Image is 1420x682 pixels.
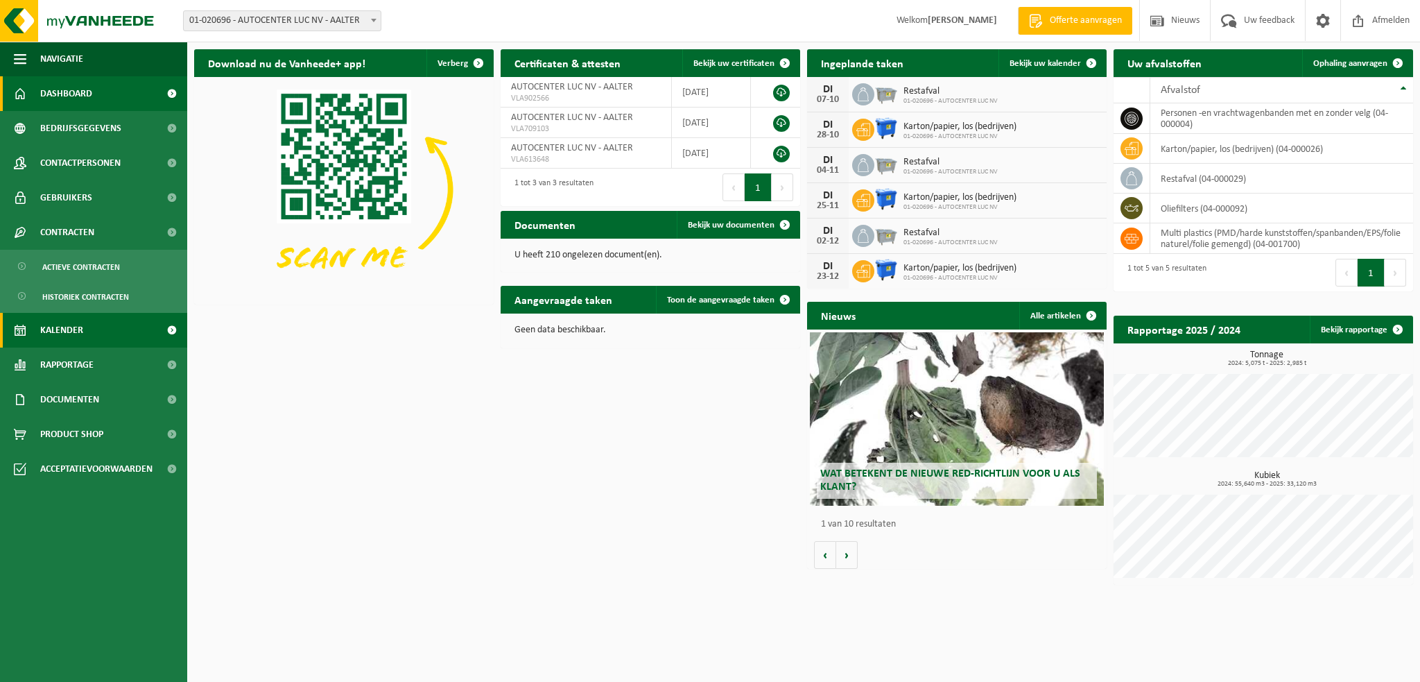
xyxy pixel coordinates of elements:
span: Ophaling aanvragen [1313,59,1387,68]
span: Gebruikers [40,180,92,215]
span: 01-020696 - AUTOCENTER LUC NV [903,239,998,247]
a: Bekijk uw certificaten [682,49,799,77]
a: Actieve contracten [3,253,184,280]
span: Karton/papier, los (bedrijven) [903,192,1016,203]
h2: Documenten [501,211,589,238]
div: 1 tot 3 van 3 resultaten [508,172,594,203]
h3: Tonnage [1120,350,1413,367]
span: Afvalstof [1161,85,1200,96]
span: AUTOCENTER LUC NV - AALTER [511,82,633,92]
span: 2024: 55,640 m3 - 2025: 33,120 m3 [1120,481,1413,488]
a: Wat betekent de nieuwe RED-richtlijn voor u als klant? [810,332,1103,506]
span: Historiek contracten [42,284,129,310]
img: WB-1100-HPE-BE-01 [874,117,898,140]
span: 2024: 5,075 t - 2025: 2,985 t [1120,360,1413,367]
div: 04-11 [814,166,842,176]
span: 01-020696 - AUTOCENTER LUC NV [903,133,1016,141]
span: Actieve contracten [42,254,120,280]
h2: Download nu de Vanheede+ app! [194,49,379,76]
div: 25-11 [814,201,842,211]
div: 28-10 [814,130,842,140]
a: Bekijk uw documenten [677,211,799,239]
div: DI [814,190,842,201]
span: Restafval [903,86,998,97]
div: DI [814,155,842,166]
span: Navigatie [40,42,83,76]
div: 02-12 [814,237,842,246]
span: VLA902566 [511,93,661,104]
span: VLA709103 [511,123,661,135]
div: DI [814,84,842,95]
button: Volgende [836,541,858,569]
h2: Nieuws [807,302,869,329]
span: VLA613648 [511,154,661,165]
a: Ophaling aanvragen [1302,49,1412,77]
a: Bekijk rapportage [1310,316,1412,343]
button: Previous [1335,259,1358,287]
span: AUTOCENTER LUC NV - AALTER [511,112,633,123]
img: WB-2500-GAL-GY-01 [874,152,898,176]
h2: Rapportage 2025 / 2024 [1114,316,1254,343]
div: DI [814,225,842,237]
td: restafval (04-000029) [1150,164,1413,194]
span: Wat betekent de nieuwe RED-richtlijn voor u als klant? [820,468,1080,493]
span: Bedrijfsgegevens [40,111,121,146]
div: 1 tot 5 van 5 resultaten [1120,257,1206,288]
span: Rapportage [40,348,94,382]
span: Restafval [903,228,998,239]
span: Acceptatievoorwaarden [40,452,153,486]
span: Documenten [40,382,99,417]
a: Offerte aanvragen [1018,7,1132,35]
img: WB-2500-GAL-GY-01 [874,223,898,246]
div: DI [814,261,842,272]
a: Bekijk uw kalender [998,49,1105,77]
h2: Aangevraagde taken [501,286,626,313]
span: Bekijk uw documenten [688,221,774,230]
button: Verberg [426,49,492,77]
span: Verberg [438,59,468,68]
span: Dashboard [40,76,92,111]
p: U heeft 210 ongelezen document(en). [514,250,786,260]
span: Bekijk uw kalender [1010,59,1081,68]
button: Vorige [814,541,836,569]
a: Alle artikelen [1019,302,1105,330]
td: multi plastics (PMD/harde kunststoffen/spanbanden/EPS/folie naturel/folie gemengd) (04-001700) [1150,223,1413,254]
div: 23-12 [814,272,842,282]
span: Kalender [40,313,83,348]
span: Karton/papier, los (bedrijven) [903,263,1016,274]
a: Historiek contracten [3,283,184,309]
img: WB-1100-HPE-BE-01 [874,187,898,211]
img: WB-1100-HPE-BE-01 [874,258,898,282]
strong: [PERSON_NAME] [928,15,997,26]
span: Product Shop [40,417,103,452]
td: [DATE] [672,77,752,108]
td: karton/papier, los (bedrijven) (04-000026) [1150,134,1413,164]
span: Contracten [40,215,94,250]
td: personen -en vrachtwagenbanden met en zonder velg (04-000004) [1150,103,1413,134]
span: 01-020696 - AUTOCENTER LUC NV [903,168,998,176]
span: AUTOCENTER LUC NV - AALTER [511,143,633,153]
span: Toon de aangevraagde taken [667,296,774,305]
td: [DATE] [672,108,752,138]
div: DI [814,119,842,130]
h2: Certificaten & attesten [501,49,634,76]
h2: Ingeplande taken [807,49,917,76]
td: oliefilters (04-000092) [1150,194,1413,223]
h3: Kubiek [1120,471,1413,488]
button: 1 [745,173,772,201]
button: Next [1385,259,1406,287]
img: WB-2500-GAL-GY-01 [874,81,898,105]
button: 1 [1358,259,1385,287]
span: Offerte aanvragen [1046,14,1125,28]
div: 07-10 [814,95,842,105]
button: Previous [722,173,745,201]
p: Geen data beschikbaar. [514,325,786,335]
span: Karton/papier, los (bedrijven) [903,121,1016,133]
img: Download de VHEPlus App [194,77,494,302]
span: 01-020696 - AUTOCENTER LUC NV [903,274,1016,282]
span: Restafval [903,157,998,168]
span: 01-020696 - AUTOCENTER LUC NV [903,97,998,105]
button: Next [772,173,793,201]
span: 01-020696 - AUTOCENTER LUC NV - AALTER [183,10,381,31]
p: 1 van 10 resultaten [821,520,1100,529]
